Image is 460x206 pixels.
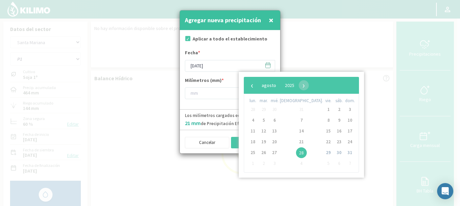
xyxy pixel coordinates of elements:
[269,14,273,26] span: ×
[334,115,344,126] span: 9
[344,126,355,137] span: 17
[258,158,269,169] span: 2
[269,147,280,158] span: 27
[344,104,355,115] span: 3
[334,126,344,137] span: 16
[185,49,200,58] label: Fecha
[296,104,307,115] span: 31
[323,104,334,115] span: 1
[296,158,307,169] span: 4
[323,137,334,147] span: 22
[296,115,307,126] span: 7
[269,137,280,147] span: 20
[248,97,258,104] th: weekday
[248,115,258,126] span: 4
[334,104,344,115] span: 2
[344,115,355,126] span: 10
[262,82,276,88] span: agosto
[344,158,355,169] span: 7
[258,126,269,137] span: 12
[296,137,307,147] span: 21
[334,147,344,158] span: 30
[323,115,334,126] span: 8
[269,158,280,169] span: 3
[247,81,309,87] bs-datepicker-navigation-view: ​ ​ ​
[269,126,280,137] span: 13
[296,126,307,137] span: 14
[334,158,344,169] span: 6
[269,104,280,115] span: 30
[344,97,355,104] th: weekday
[193,35,267,42] label: Aplicar a todo el establecimiento
[323,126,334,137] span: 15
[178,72,303,178] bs-datepicker-container: calendar
[269,97,280,104] th: weekday
[334,97,344,104] th: weekday
[248,137,258,147] span: 18
[267,13,275,27] button: Close
[247,80,257,90] button: ‹
[281,80,299,90] button: 2025
[437,183,453,199] div: Open Intercom Messenger
[258,147,269,158] span: 26
[323,97,334,104] th: weekday
[248,126,258,137] span: 11
[248,147,258,158] span: 25
[258,137,269,147] span: 19
[299,80,309,90] span: ›
[258,104,269,115] span: 29
[296,147,307,158] span: 28
[269,115,280,126] span: 6
[258,115,269,126] span: 5
[344,147,355,158] span: 31
[323,158,334,169] span: 5
[257,80,281,90] button: agosto
[323,147,334,158] span: 29
[280,97,323,104] th: weekday
[344,137,355,147] span: 24
[285,82,294,88] span: 2025
[258,97,269,104] th: weekday
[185,16,261,25] h4: Agregar nueva precipitación
[248,158,258,169] span: 1
[334,137,344,147] span: 23
[248,104,258,115] span: 28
